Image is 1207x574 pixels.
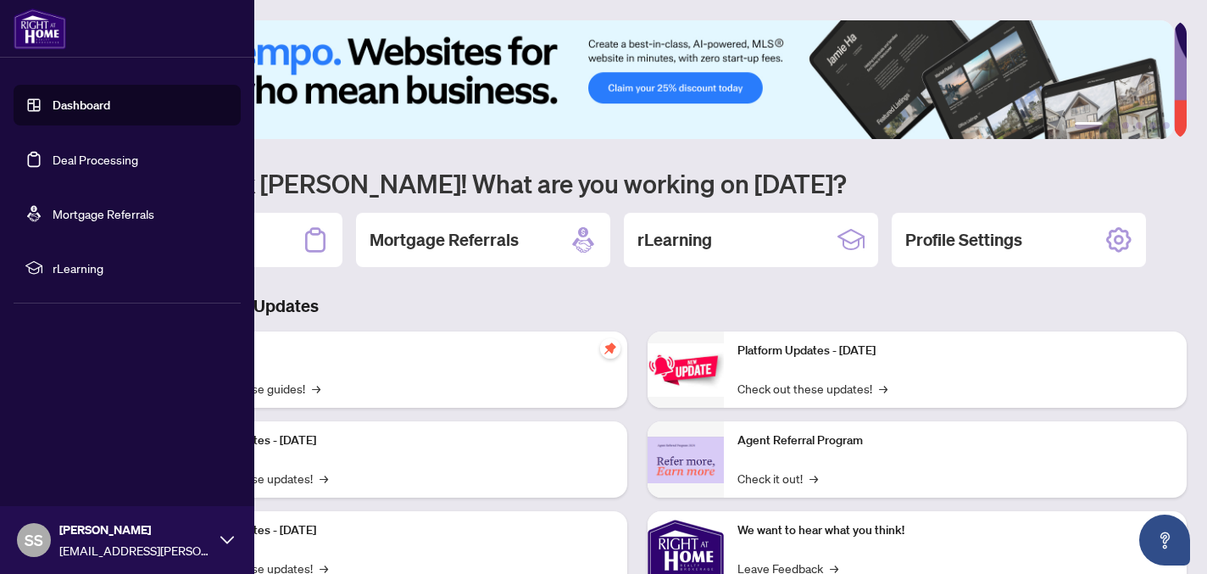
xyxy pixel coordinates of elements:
img: Agent Referral Program [648,437,724,483]
button: 2 [1109,122,1115,129]
p: Platform Updates - [DATE] [178,521,614,540]
p: We want to hear what you think! [737,521,1173,540]
button: 3 [1122,122,1129,129]
a: Dashboard [53,98,110,113]
button: Open asap [1139,515,1190,566]
span: → [879,379,887,398]
a: Mortgage Referrals [53,206,154,221]
a: Check out these updates!→ [737,379,887,398]
button: 4 [1136,122,1143,129]
span: → [312,379,320,398]
span: [EMAIL_ADDRESS][PERSON_NAME][DOMAIN_NAME] [59,541,212,560]
span: → [320,469,328,488]
p: Platform Updates - [DATE] [737,342,1173,360]
p: Platform Updates - [DATE] [178,432,614,450]
button: 5 [1149,122,1156,129]
h2: rLearning [637,228,712,252]
span: rLearning [53,259,229,277]
span: → [809,469,818,488]
a: Check it out!→ [737,469,818,488]
button: 1 [1075,122,1102,129]
span: pushpin [600,338,620,359]
span: [PERSON_NAME] [59,521,212,539]
span: SS [25,528,43,552]
button: 6 [1163,122,1170,129]
h2: Profile Settings [905,228,1022,252]
img: logo [14,8,66,49]
p: Agent Referral Program [737,432,1173,450]
a: Deal Processing [53,152,138,167]
h2: Mortgage Referrals [370,228,519,252]
h3: Brokerage & Industry Updates [88,294,1187,318]
h1: Welcome back [PERSON_NAME]! What are you working on [DATE]? [88,167,1187,199]
p: Self-Help [178,342,614,360]
img: Platform Updates - June 23, 2025 [648,343,724,397]
img: Slide 0 [88,20,1174,139]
